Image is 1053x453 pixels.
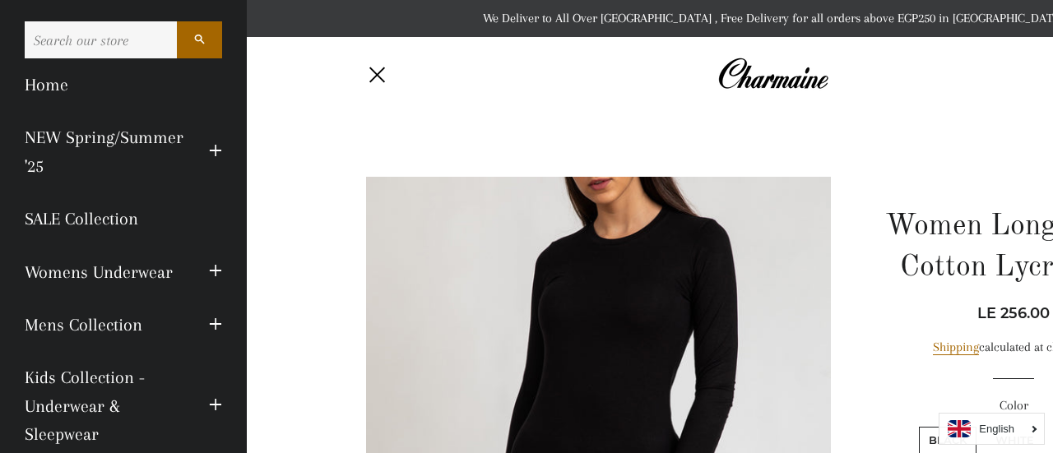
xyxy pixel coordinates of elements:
a: Womens Underwear [12,246,197,298]
a: Mens Collection [12,298,197,351]
i: English [979,423,1014,434]
a: Home [12,58,234,111]
a: NEW Spring/Summer '25 [12,111,197,192]
img: Charmaine Egypt [717,56,828,92]
a: English [948,420,1036,437]
a: Shipping [933,340,979,355]
span: LE 256.00 [977,304,1050,322]
a: SALE Collection [12,192,234,245]
input: Search our store [25,21,177,58]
